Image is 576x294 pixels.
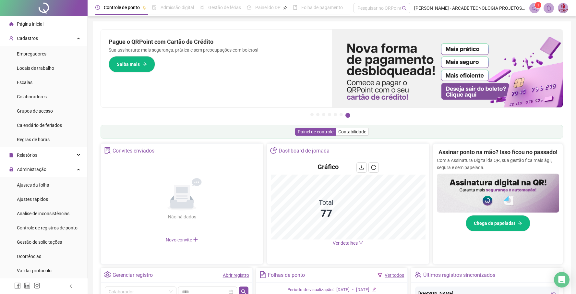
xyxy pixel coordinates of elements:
div: - [352,287,354,293]
span: file-done [152,5,157,10]
span: [PERSON_NAME] - ARCADE TECNOLOGIA PROJETOS E ENGENHARIA LTDA [414,5,525,12]
span: Ver detalhes [333,240,358,246]
span: Folha de pagamento [301,5,343,10]
span: left [69,284,73,288]
span: setting [104,271,111,278]
span: edit [372,287,376,291]
span: file [9,153,14,157]
span: book [293,5,297,10]
p: Sua assinatura: mais segurança, prática e sem preocupações com boletos! [109,46,324,54]
div: Não há dados [152,213,212,220]
button: Chega de papelada! [466,215,530,231]
span: Chega de papelada! [474,220,515,227]
span: filter [378,273,382,277]
span: solution [104,147,111,154]
span: linkedin [24,282,30,289]
span: lock [9,167,14,172]
span: pushpin [283,6,287,10]
div: Dashboard de jornada [279,145,330,156]
span: Admissão digital [161,5,194,10]
div: Folhas de ponto [268,270,305,281]
span: arrow-right [142,62,147,67]
span: Grupos de acesso [17,108,53,114]
span: Novo convite [166,237,198,242]
img: 12371 [558,3,568,13]
span: Análise de inconsistências [17,211,69,216]
span: arrow-right [518,221,522,226]
span: Gestão de férias [208,5,241,10]
span: reload [371,165,376,170]
span: Ocorrências [17,254,41,259]
span: file-text [259,271,266,278]
span: instagram [34,282,40,289]
a: Ver todos [385,273,404,278]
div: Período de visualização: [287,287,334,293]
span: down [359,240,363,245]
span: Regras de horas [17,137,50,142]
button: 7 [345,113,350,118]
button: 5 [334,113,337,116]
h2: Assinar ponto na mão? Isso ficou no passado! [438,148,558,157]
img: banner%2F02c71560-61a6-44d4-94b9-c8ab97240462.png [437,174,559,213]
span: sun [200,5,204,10]
button: 3 [322,113,325,116]
button: 1 [310,113,314,116]
span: Gestão de solicitações [17,239,62,245]
span: team [414,271,421,278]
span: Cadastros [17,36,38,41]
span: Relatórios [17,153,37,158]
span: facebook [14,282,21,289]
span: download [359,165,364,170]
span: clock-circle [95,5,100,10]
div: Open Intercom Messenger [554,272,570,288]
button: 2 [316,113,319,116]
span: home [9,22,14,26]
div: Gerenciar registro [113,270,153,281]
div: Convites enviados [113,145,154,156]
div: Últimos registros sincronizados [423,270,495,281]
span: notification [532,5,537,11]
span: plus [193,237,198,242]
button: 4 [328,113,331,116]
a: Abrir registro [223,273,249,278]
span: Controle de registros de ponto [17,225,78,230]
span: Colaboradores [17,94,47,99]
span: user-add [9,36,14,41]
span: Escalas [17,80,32,85]
span: dashboard [247,5,251,10]
p: Com a Assinatura Digital da QR, sua gestão fica mais ágil, segura e sem papelada. [437,157,559,171]
span: 1 [537,3,539,7]
span: Locais de trabalho [17,66,54,71]
h4: Gráfico [318,162,339,171]
span: bell [546,5,552,11]
h2: Pague o QRPoint com Cartão de Crédito [109,37,324,46]
span: Controle de ponto [104,5,140,10]
span: pie-chart [270,147,277,154]
span: Ajustes rápidos [17,197,48,202]
div: [DATE] [336,287,350,293]
span: Contabilidade [338,129,366,134]
span: Painel de controle [298,129,333,134]
span: Página inicial [17,21,43,27]
button: 6 [340,113,343,116]
button: Saiba mais [109,56,155,72]
img: banner%2F096dab35-e1a4-4d07-87c2-cf089f3812bf.png [332,30,563,107]
a: Ver detalhes down [333,240,363,246]
span: Painel do DP [255,5,281,10]
span: Ajustes da folha [17,182,49,188]
span: Calendário de feriados [17,123,62,128]
div: [DATE] [356,287,369,293]
span: Empregadores [17,51,46,56]
span: Saiba mais [117,61,140,68]
span: Validar protocolo [17,268,52,273]
span: Administração [17,167,46,172]
sup: 1 [535,2,541,8]
span: pushpin [142,6,146,10]
span: search [402,6,407,11]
